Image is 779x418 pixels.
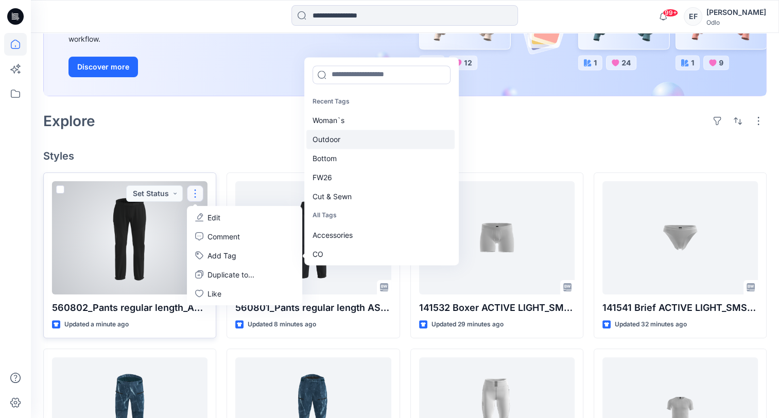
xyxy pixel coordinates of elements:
div: Outdoor [306,130,455,149]
a: 560801_Pants regular length ASCENT_SMS_3D [235,181,391,294]
p: Recent Tags [306,92,455,111]
a: 560802_Pants regular length_ASCENT PANT_SMS_3D [52,181,207,294]
div: EF [684,7,702,26]
div: Odlo [706,19,766,26]
div: Accessories [306,225,455,244]
p: Updated a minute ago [64,319,129,330]
p: Edit [207,212,220,223]
p: Updated 32 minutes ago [615,319,687,330]
div: Woman`s [306,111,455,130]
span: 99+ [663,9,678,17]
p: Updated 8 minutes ago [248,319,316,330]
a: Discover more [68,57,300,77]
p: Updated 29 minutes ago [431,319,504,330]
button: Add Tag [189,246,300,265]
p: 560802_Pants regular length_ASCENT PANT_SMS_3D [52,301,207,315]
p: 141541 Brief ACTIVE LIGHT_SMS_3D [602,301,758,315]
h4: Styles [43,150,767,162]
p: 560801_Pants regular length ASCENT_SMS_3D [235,301,391,315]
p: Like [207,288,221,299]
a: Edit [189,208,300,227]
p: 141532 Boxer ACTIVE LIGHT_SMS_3D [419,301,575,315]
p: Duplicate to... [207,269,254,280]
div: FW26 [306,168,455,187]
p: Comment [207,231,240,242]
div: [PERSON_NAME] [706,6,766,19]
div: Bottom [306,149,455,168]
a: 141532 Boxer ACTIVE LIGHT_SMS_3D [419,181,575,294]
a: 141541 Brief ACTIVE LIGHT_SMS_3D [602,181,758,294]
p: All Tags [306,206,455,225]
div: Cut & Sewn [306,187,455,206]
button: Discover more [68,57,138,77]
h2: Explore [43,113,95,129]
div: CO [306,244,455,263]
